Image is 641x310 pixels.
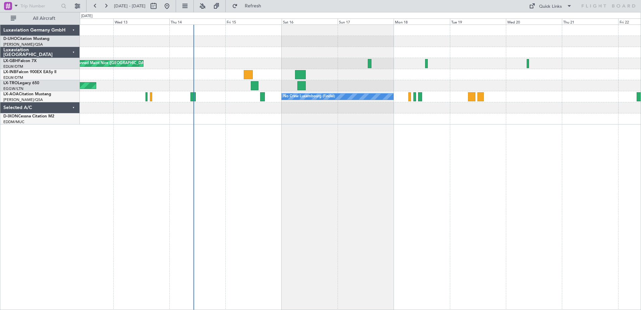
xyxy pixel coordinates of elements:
[57,18,113,24] div: Tue 12
[113,18,169,24] div: Wed 13
[3,59,37,63] a: LX-GBHFalcon 7X
[3,114,54,118] a: D-IXONCessna Citation M2
[169,18,225,24] div: Thu 14
[3,81,18,85] span: LX-TRO
[3,75,23,80] a: EDLW/DTM
[338,18,394,24] div: Sun 17
[7,13,73,24] button: All Aircraft
[3,37,17,41] span: D-IJHO
[3,92,51,96] a: LX-AOACitation Mustang
[75,58,150,68] div: Planned Maint Nice ([GEOGRAPHIC_DATA])
[562,18,618,24] div: Thu 21
[20,1,59,11] input: Trip Number
[3,37,50,41] a: D-IJHOCitation Mustang
[282,18,338,24] div: Sat 16
[394,18,450,24] div: Mon 18
[3,92,19,96] span: LX-AOA
[3,42,43,47] a: [PERSON_NAME]/QSA
[3,119,24,124] a: EDDM/MUC
[3,86,23,91] a: EGGW/LTN
[506,18,562,24] div: Wed 20
[539,3,562,10] div: Quick Links
[3,64,23,69] a: EDLW/DTM
[225,18,281,24] div: Fri 15
[450,18,506,24] div: Tue 19
[3,59,18,63] span: LX-GBH
[229,1,269,11] button: Refresh
[3,114,18,118] span: D-IXON
[526,1,575,11] button: Quick Links
[17,16,71,21] span: All Aircraft
[3,97,43,102] a: [PERSON_NAME]/QSA
[239,4,267,8] span: Refresh
[283,92,335,102] div: No Crew Luxembourg (Findel)
[114,3,145,9] span: [DATE] - [DATE]
[3,81,39,85] a: LX-TROLegacy 650
[3,70,16,74] span: LX-INB
[81,13,93,19] div: [DATE]
[3,70,56,74] a: LX-INBFalcon 900EX EASy II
